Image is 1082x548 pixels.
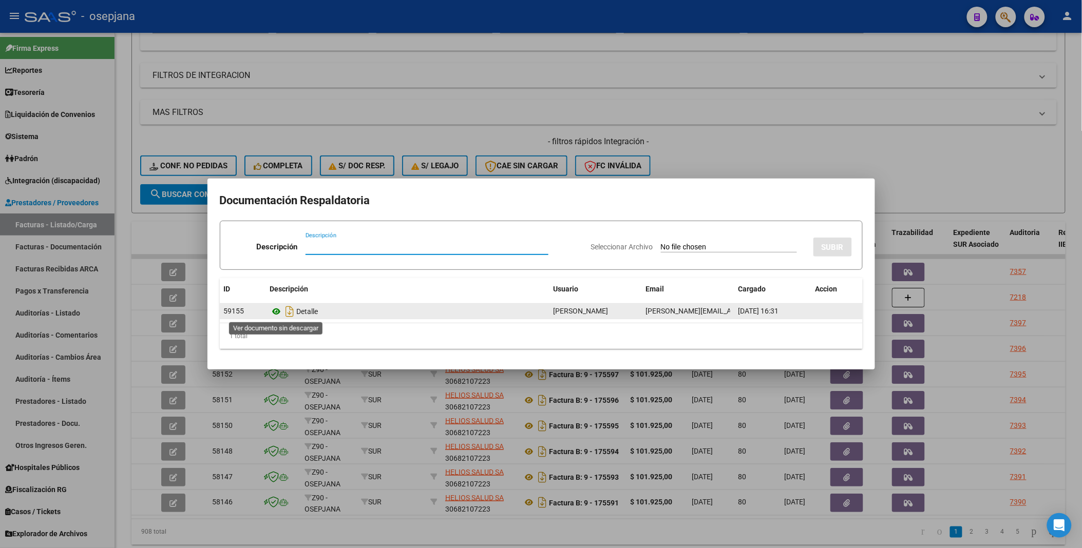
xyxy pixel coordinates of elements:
h2: Documentación Respaldatoria [220,191,863,210]
span: [DATE] 16:31 [738,307,779,315]
span: [PERSON_NAME] [554,307,609,315]
span: Descripción [270,285,309,293]
span: Cargado [738,285,766,293]
div: Open Intercom Messenger [1047,513,1072,538]
span: ID [224,285,231,293]
datatable-header-cell: Email [642,278,734,300]
div: Detalle [270,303,545,320]
span: Seleccionar Archivo [591,243,653,251]
div: 1 total [220,323,863,349]
span: SUBIR [822,243,844,252]
span: [PERSON_NAME][EMAIL_ADDRESS][PERSON_NAME][DOMAIN_NAME] [646,307,870,315]
datatable-header-cell: Accion [811,278,863,300]
span: 59155 [224,307,244,315]
span: Email [646,285,665,293]
p: Descripción [256,241,297,253]
i: Descargar documento [283,303,297,320]
datatable-header-cell: Usuario [549,278,642,300]
datatable-header-cell: Cargado [734,278,811,300]
button: SUBIR [813,238,852,257]
datatable-header-cell: Descripción [266,278,549,300]
span: Accion [815,285,838,293]
span: Usuario [554,285,579,293]
datatable-header-cell: ID [220,278,266,300]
